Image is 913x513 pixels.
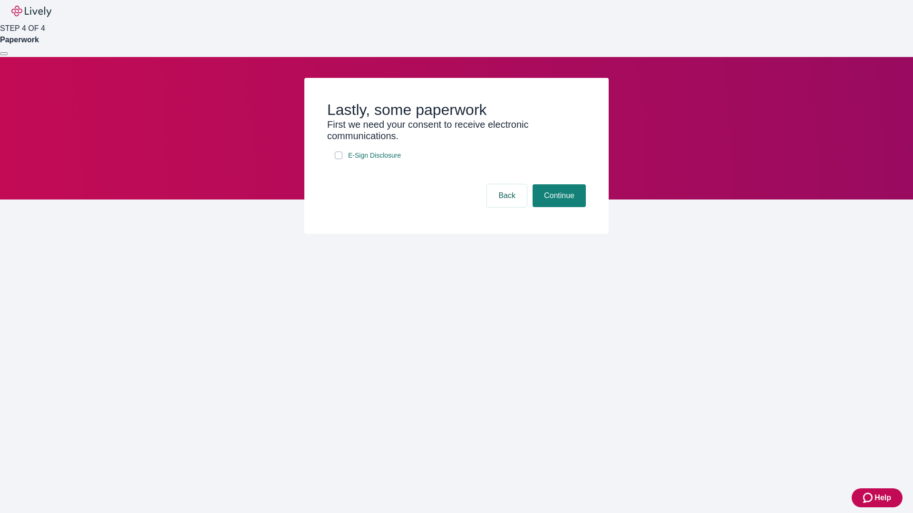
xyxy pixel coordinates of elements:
button: Back [487,184,527,207]
h3: First we need your consent to receive electronic communications. [327,119,586,142]
img: Lively [11,6,51,17]
button: Continue [533,184,586,207]
span: Help [874,492,891,503]
button: Zendesk support iconHelp [852,488,903,507]
a: e-sign disclosure document [346,150,403,161]
h2: Lastly, some paperwork [327,101,586,119]
svg: Zendesk support icon [863,492,874,503]
span: E-Sign Disclosure [348,151,401,161]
